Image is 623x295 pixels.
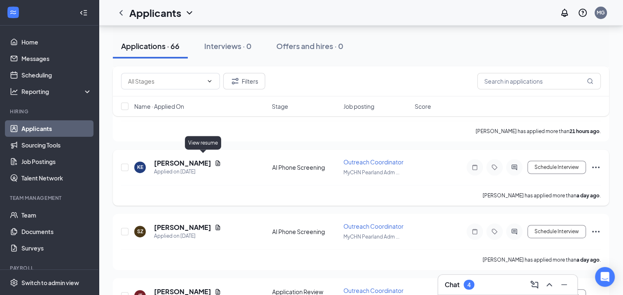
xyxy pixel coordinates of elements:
div: Interviews · 0 [204,41,252,51]
p: [PERSON_NAME] has applied more than . [476,128,601,135]
a: Home [21,34,92,50]
div: AI Phone Screening [272,163,338,171]
a: Documents [21,223,92,240]
svg: ChevronLeft [116,8,126,18]
div: Applied on [DATE] [154,232,221,240]
div: AI Phone Screening [272,227,338,236]
p: [PERSON_NAME] has applied more than . [483,256,601,263]
h3: Chat [445,280,460,289]
div: 4 [467,281,471,288]
button: Filter Filters [223,73,265,89]
svg: ChevronUp [544,280,554,290]
b: a day ago [576,257,600,263]
svg: Ellipses [591,227,601,236]
span: Stage [272,102,288,110]
button: Schedule Interview [527,161,586,174]
b: 21 hours ago [569,128,600,134]
svg: ActiveChat [509,164,519,171]
svg: Tag [490,228,499,235]
svg: Tag [490,164,499,171]
span: MyCHN Pearland Adm ... [343,234,399,240]
div: Offers and hires · 0 [276,41,343,51]
div: Payroll [10,265,90,272]
button: Schedule Interview [527,225,586,238]
a: Sourcing Tools [21,137,92,153]
span: Name · Applied On [134,102,184,110]
div: Applied on [DATE] [154,168,221,176]
div: SZ [137,228,143,235]
p: [PERSON_NAME] has applied more than . [483,192,601,199]
svg: WorkstreamLogo [9,8,17,16]
div: MG [597,9,605,16]
h5: [PERSON_NAME] [154,159,211,168]
button: Minimize [558,278,571,291]
b: a day ago [576,192,600,199]
svg: Analysis [10,87,18,96]
div: KE [137,164,143,171]
svg: Collapse [79,9,88,17]
svg: ChevronDown [206,78,213,84]
div: Hiring [10,108,90,115]
a: Surveys [21,240,92,256]
svg: Ellipses [591,162,601,172]
span: Outreach Coordinator [343,287,404,294]
svg: Document [215,224,221,231]
span: Outreach Coordinator [343,222,404,230]
svg: ActiveChat [509,228,519,235]
h1: Applicants [129,6,181,20]
svg: ComposeMessage [530,280,539,290]
svg: QuestionInfo [578,8,588,18]
div: Applications · 66 [121,41,180,51]
button: ChevronUp [543,278,556,291]
span: MyCHN Pearland Adm ... [343,169,399,176]
a: Applicants [21,120,92,137]
svg: Minimize [559,280,569,290]
a: Messages [21,50,92,67]
a: Talent Network [21,170,92,186]
svg: Notifications [560,8,569,18]
span: Outreach Coordinator [343,158,404,166]
svg: MagnifyingGlass [587,78,593,84]
svg: Note [470,228,480,235]
svg: Filter [230,76,240,86]
div: Reporting [21,87,92,96]
svg: Document [215,160,221,166]
input: All Stages [128,77,203,86]
div: Team Management [10,194,90,201]
svg: Document [215,288,221,295]
svg: Note [470,164,480,171]
div: View resume [185,136,221,150]
div: Open Intercom Messenger [595,267,615,287]
a: Team [21,207,92,223]
a: Job Postings [21,153,92,170]
input: Search in applications [477,73,601,89]
svg: Settings [10,279,18,287]
a: Scheduling [21,67,92,83]
button: ComposeMessage [528,278,541,291]
span: Score [415,102,431,110]
span: Job posting [343,102,374,110]
div: Switch to admin view [21,279,79,287]
svg: ChevronDown [184,8,194,18]
h5: [PERSON_NAME] [154,223,211,232]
